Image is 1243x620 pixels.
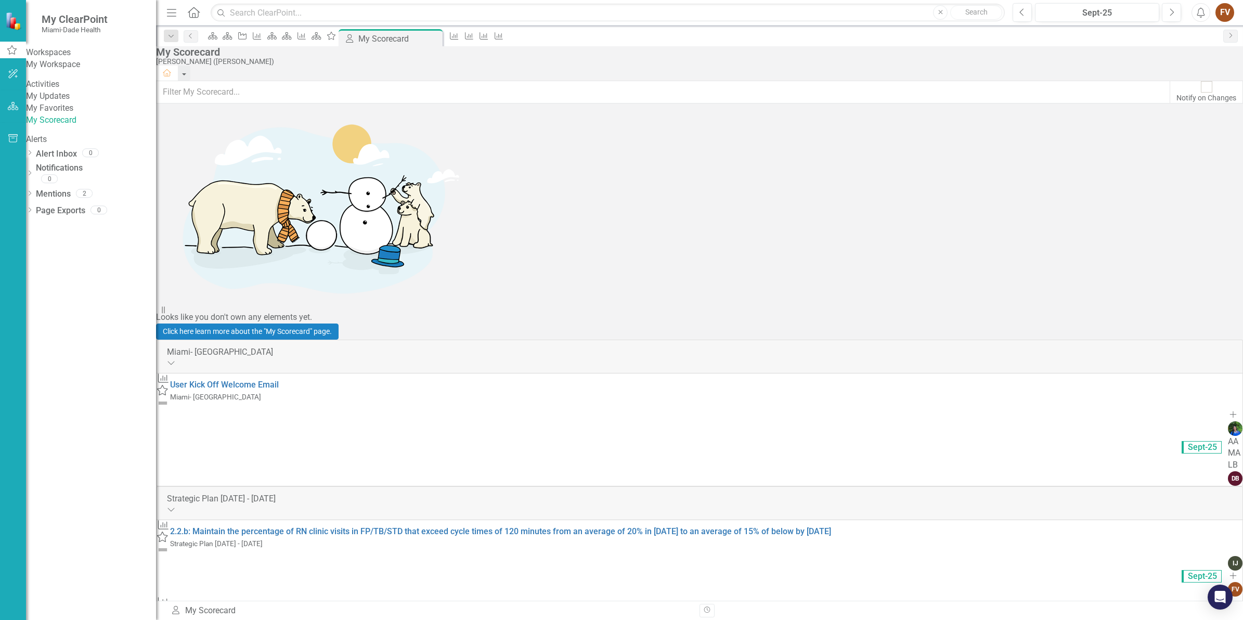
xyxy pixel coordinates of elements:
[1182,441,1222,454] span: Sept-25
[358,32,440,45] div: My Scorecard
[170,539,263,548] small: Strategic Plan [DATE] - [DATE]
[156,104,468,312] img: Getting started
[36,162,156,174] a: Notifications
[156,324,339,340] a: Click here learn more about the "My Scorecard" page.
[1228,447,1242,459] div: MA
[170,526,831,536] a: 2.2.b: Maintain the percentage of RN clinic visits in FP/TB/STD that exceed cycle times of 120 mi...
[1039,7,1156,19] div: Sept-25
[950,5,1002,20] button: Search
[90,205,107,214] div: 0
[156,46,1238,58] div: My Scorecard
[1228,556,1242,571] div: IJ
[171,605,692,617] div: My Scorecard
[1035,3,1159,22] button: Sept-25
[5,12,23,30] img: ClearPoint Strategy
[41,175,58,184] div: 0
[26,114,156,126] a: My Scorecard
[1228,471,1242,486] div: DB
[170,393,261,401] small: Miami- [GEOGRAPHIC_DATA]
[1228,436,1242,448] div: AA
[965,8,988,16] span: Search
[1228,582,1242,597] div: FV
[26,59,156,71] a: My Workspace
[82,148,99,157] div: 0
[211,4,1005,22] input: Search ClearPoint...
[167,493,1232,505] div: Strategic Plan [DATE] - [DATE]
[26,47,156,59] div: Workspaces
[76,189,93,198] div: 2
[1228,421,1242,436] img: Islamiyat Nancy Adebisi
[156,312,1243,324] div: Looks like you don't own any elements yet.
[26,102,156,114] a: My Favorites
[156,81,1170,104] input: Filter My Scorecard...
[1228,459,1242,471] div: LB
[1215,3,1234,22] button: FV
[167,346,1232,358] div: Miami- [GEOGRAPHIC_DATA]
[1176,93,1236,103] div: Notify on Changes
[170,380,279,390] a: User Kick Off Welcome Email
[36,148,77,160] a: Alert Inbox
[36,205,85,217] a: Page Exports
[1208,585,1233,610] div: Open Intercom Messenger
[26,91,156,102] a: My Updates
[36,188,71,200] a: Mentions
[156,58,1238,66] div: [PERSON_NAME] ([PERSON_NAME])
[42,13,108,25] span: My ClearPoint
[42,25,108,34] small: Miami-Dade Health
[26,134,156,146] div: Alerts
[26,79,156,91] div: Activities
[1182,570,1222,583] span: Sept-25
